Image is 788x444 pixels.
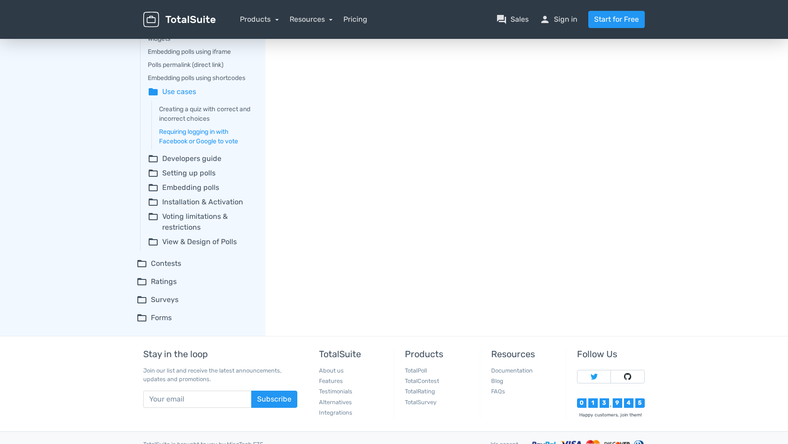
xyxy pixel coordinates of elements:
summary: folderUse cases [148,86,253,97]
a: Pricing [343,14,367,25]
a: Embedding polls using shortcodes [148,73,253,83]
span: folder_open [148,153,159,164]
summary: folder_openContests [136,258,253,269]
span: folder_open [148,182,159,193]
div: 9 [613,398,622,408]
a: Requiring logging in with Facebook or Google to vote [159,127,253,146]
div: , [609,402,613,408]
a: Documentation [491,367,533,374]
span: folder_open [136,294,147,305]
span: folder_open [136,258,147,269]
span: folder_open [148,211,159,233]
span: person [539,14,550,25]
a: personSign in [539,14,577,25]
img: Follow TotalSuite on Twitter [591,373,598,380]
a: TotalContest [405,378,439,384]
a: Alternatives [319,399,352,406]
a: Blog [491,378,503,384]
span: folder_open [136,276,147,287]
summary: folder_openVoting limitations & restrictions [148,211,253,233]
a: Products [240,15,279,24]
a: Resources [290,15,333,24]
a: Testimonials [319,388,352,395]
a: Features [319,378,343,384]
span: question_answer [496,14,507,25]
input: Your email [143,391,252,408]
summary: folder_openInstallation & Activation [148,197,253,208]
a: Start for Free [588,11,645,28]
span: folder_open [148,168,159,179]
span: folder_open [148,236,159,247]
a: FAQs [491,388,505,395]
h5: TotalSuite [319,349,387,359]
div: 3 [600,398,609,408]
h5: Resources [491,349,559,359]
summary: folder_openEmbedding polls [148,182,253,193]
summary: folder_openView & Design of Polls [148,236,253,247]
img: Follow TotalSuite on Github [624,373,631,380]
summary: folder_openRatings [136,276,253,287]
a: question_answerSales [496,14,529,25]
div: 4 [624,398,633,408]
a: Polls permalink (direct link) [148,60,253,70]
span: folder_open [136,312,147,323]
span: folder [148,86,159,97]
p: Join our list and receive the latest announcements, updates and promotions. [143,366,297,383]
h5: Follow Us [577,349,645,359]
a: Integrations [319,409,352,416]
div: 0 [577,398,586,408]
img: TotalSuite for WordPress [143,12,216,28]
div: 5 [635,398,645,408]
a: Embedding polls using iframe [148,47,253,57]
div: 1 [588,398,598,408]
span: folder_open [148,197,159,208]
div: Happy customers, join them! [577,411,645,418]
h5: Stay in the loop [143,349,297,359]
a: About us [319,367,344,374]
a: TotalRating [405,388,435,395]
h5: Products [405,349,473,359]
summary: folder_openSurveys [136,294,253,305]
summary: folder_openDevelopers guide [148,153,253,164]
a: TotalSurvey [405,399,436,406]
a: TotalPoll [405,367,427,374]
button: Subscribe [251,391,297,408]
summary: folder_openForms [136,312,253,323]
a: Creating a quiz with correct and incorrect choices [159,104,253,123]
summary: folder_openSetting up polls [148,168,253,179]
